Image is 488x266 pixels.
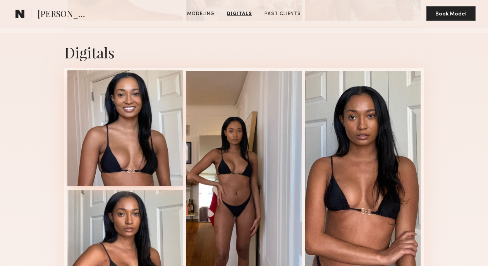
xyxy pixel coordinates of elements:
a: Modeling [184,10,218,17]
span: [PERSON_NAME] [38,8,91,21]
button: Book Model [426,6,476,21]
div: Digitals [64,43,424,62]
a: Book Model [426,10,476,17]
a: Past Clients [261,10,304,17]
a: Digitals [224,10,255,17]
